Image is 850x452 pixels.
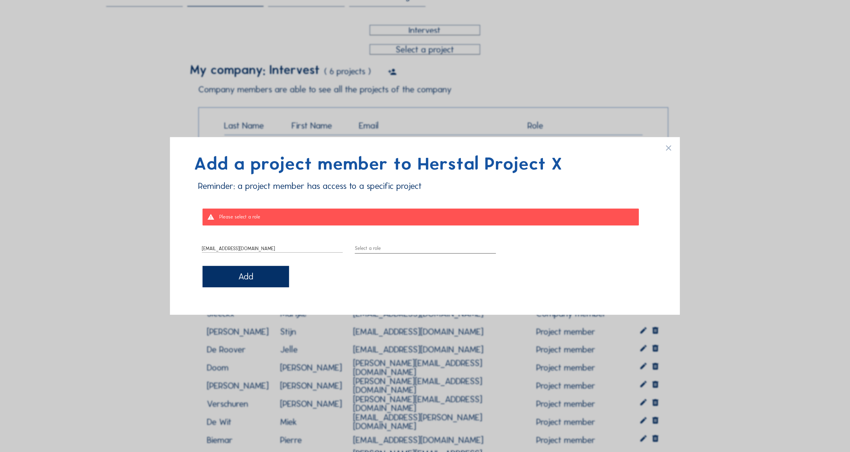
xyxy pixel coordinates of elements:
[202,245,343,253] input: Enter an email address
[181,148,669,182] div: Add a project member to Herstal Project X
[219,215,634,220] div: Please select a role
[202,266,289,287] div: Add
[355,244,496,253] div: Select a role
[198,182,652,191] div: Reminder: a project member has access to a specific project
[207,214,214,221] i: warning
